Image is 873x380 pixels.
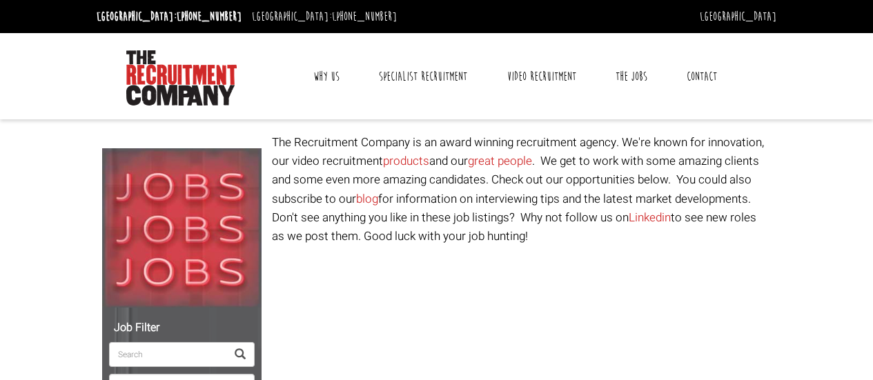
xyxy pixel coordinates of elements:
a: Contact [676,59,727,94]
a: Video Recruitment [497,59,587,94]
a: [GEOGRAPHIC_DATA] [700,9,776,24]
img: The Recruitment Company [126,50,237,106]
h5: Job Filter [109,322,255,334]
a: [PHONE_NUMBER] [177,9,242,24]
input: Search [109,342,226,367]
a: blog [356,190,378,208]
p: The Recruitment Company is an award winning recruitment agency. We're known for innovation, our v... [272,133,772,246]
a: great people [468,152,532,170]
a: Specialist Recruitment [369,59,478,94]
li: [GEOGRAPHIC_DATA]: [93,6,245,28]
a: Linkedin [629,209,671,226]
a: Why Us [303,59,350,94]
a: products [383,152,429,170]
a: The Jobs [605,59,658,94]
a: [PHONE_NUMBER] [332,9,397,24]
li: [GEOGRAPHIC_DATA]: [248,6,400,28]
img: Jobs, Jobs, Jobs [102,148,262,308]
